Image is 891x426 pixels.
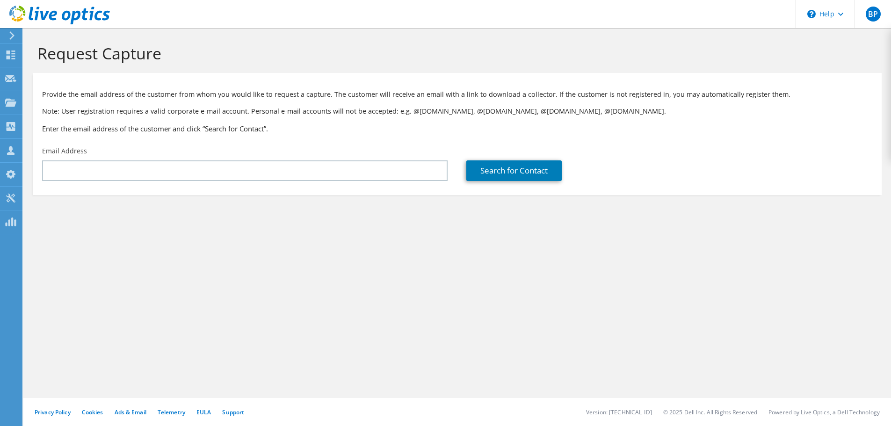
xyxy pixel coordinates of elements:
[82,408,103,416] a: Cookies
[42,146,87,156] label: Email Address
[768,408,880,416] li: Powered by Live Optics, a Dell Technology
[196,408,211,416] a: EULA
[158,408,185,416] a: Telemetry
[466,160,562,181] a: Search for Contact
[42,89,872,100] p: Provide the email address of the customer from whom you would like to request a capture. The cust...
[35,408,71,416] a: Privacy Policy
[115,408,146,416] a: Ads & Email
[807,10,816,18] svg: \n
[586,408,652,416] li: Version: [TECHNICAL_ID]
[42,123,872,134] h3: Enter the email address of the customer and click “Search for Contact”.
[663,408,757,416] li: © 2025 Dell Inc. All Rights Reserved
[222,408,244,416] a: Support
[37,43,872,63] h1: Request Capture
[866,7,881,22] span: BP
[42,106,872,116] p: Note: User registration requires a valid corporate e-mail account. Personal e-mail accounts will ...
